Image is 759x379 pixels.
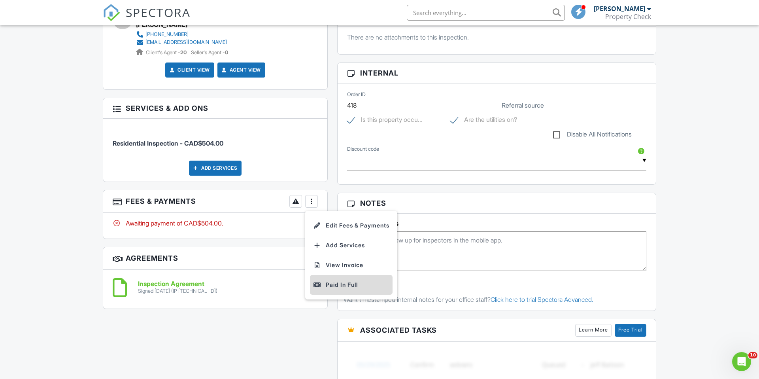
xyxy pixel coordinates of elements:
[145,39,227,45] div: [EMAIL_ADDRESS][DOMAIN_NAME]
[138,280,217,288] h6: Inspection Agreement
[344,295,650,304] p: Want timestamped internal notes for your office staff?
[748,352,757,358] span: 10
[146,49,188,55] span: Client's Agent -
[502,101,544,110] label: Referral source
[136,30,227,38] a: [PHONE_NUMBER]
[168,66,210,74] a: Client View
[407,5,565,21] input: Search everything...
[491,296,593,303] a: Click here to trial Spectora Advanced.
[553,131,632,140] label: Disable All Notifications
[615,324,646,337] a: Free Trial
[103,4,120,21] img: The Best Home Inspection Software - Spectora
[338,63,656,83] h3: Internal
[138,280,217,294] a: Inspection Agreement Signed [DATE] (IP [TECHNICAL_ID])
[594,5,645,13] div: [PERSON_NAME]
[450,116,517,126] label: Are the utilities on?
[360,325,437,335] span: Associated Tasks
[191,49,228,55] span: Seller's Agent -
[126,4,191,21] span: SPECTORA
[103,98,327,119] h3: Services & Add ons
[138,288,217,294] div: Signed [DATE] (IP [TECHNICAL_ID])
[113,219,318,227] div: Awaiting payment of CAD$504.00.
[347,33,646,42] p: There are no attachments to this inspection.
[338,193,656,214] h3: Notes
[225,49,228,55] strong: 0
[347,220,646,227] h5: Inspector Notes
[220,66,261,74] a: Agent View
[732,352,751,371] iframe: Intercom live chat
[575,324,612,337] a: Learn More
[145,31,189,38] div: [PHONE_NUMBER]
[136,38,227,46] a: [EMAIL_ADDRESS][DOMAIN_NAME]
[180,49,187,55] strong: 20
[344,287,650,295] div: Office Notes
[103,247,327,270] h3: Agreements
[347,146,379,153] label: Discount code
[347,91,366,98] label: Order ID
[605,13,651,21] div: Property Check
[347,116,423,126] label: Is this property occupied?
[103,190,327,213] h3: Fees & Payments
[189,161,242,176] div: Add Services
[103,11,191,27] a: SPECTORA
[113,125,318,154] li: Service: Residential Inspection
[113,139,223,147] span: Residential Inspection - CAD$504.00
